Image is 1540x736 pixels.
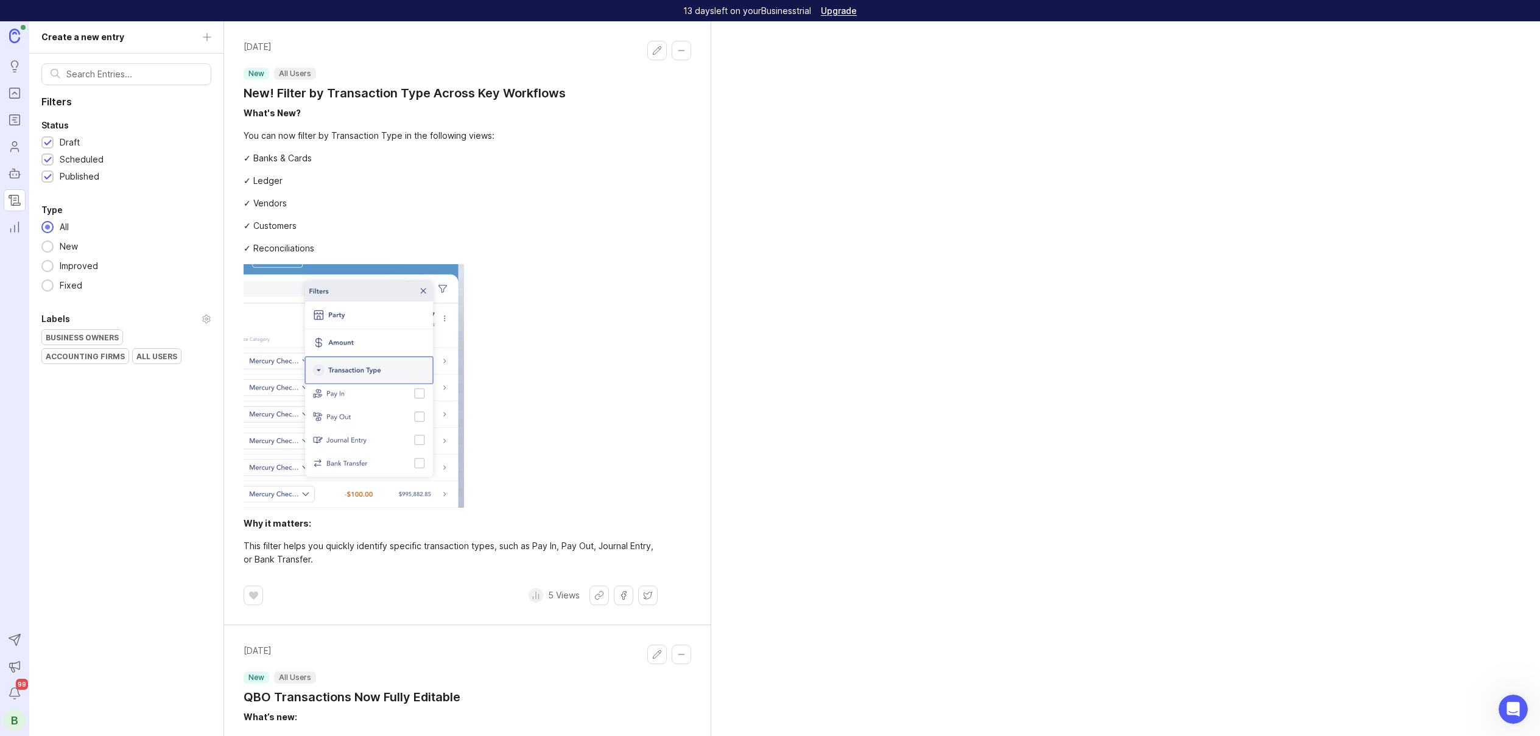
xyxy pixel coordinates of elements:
[672,645,691,664] button: Collapse changelog entry
[4,656,26,678] button: Announcements
[4,55,26,77] a: Ideas
[244,712,297,722] div: What’s new:
[133,349,181,363] div: All Users
[54,259,104,273] div: Improved
[244,197,658,210] div: ✓ Vendors
[9,29,20,43] img: Canny Home
[244,152,658,165] div: ✓ Banks & Cards
[248,673,264,682] p: new
[60,170,99,183] div: Published
[1499,695,1528,724] iframe: Intercom live chat
[4,136,26,158] a: Users
[647,645,667,664] button: Edit changelog entry
[29,95,223,108] p: Filters
[29,21,223,54] a: Create a new entry
[4,709,26,731] button: B
[4,189,26,211] a: Changelog
[244,689,460,706] a: QBO Transactions Now Fully Editable
[4,629,26,651] button: Send to Autopilot
[244,539,658,566] div: This filter helps you quickly identify specific transaction types, such as Pay In, Pay Out, Journ...
[4,163,26,184] a: Autopilot
[60,136,80,149] div: Draft
[244,108,301,118] div: What's New?
[279,673,311,682] p: All Users
[589,586,609,605] button: Share link
[672,41,691,60] button: Collapse changelog entry
[42,330,122,345] div: Business Owners
[244,41,566,53] time: [DATE]
[54,220,75,234] div: All
[60,153,104,166] div: Scheduled
[54,240,84,253] div: New
[244,85,566,102] a: New! Filter by Transaction Type Across Key Workflows
[41,312,70,326] div: Labels
[16,679,28,690] span: 99
[244,242,658,255] div: ✓ Reconciliations
[244,264,464,508] img: YdcyRb1t43dKBmYwiX7wHaAKMBjR-2QtWg
[279,69,311,79] p: All Users
[683,5,811,17] p: 13 days left on your Business trial
[41,203,63,217] div: Type
[248,69,264,79] p: new
[647,41,667,60] button: Edit changelog entry
[4,82,26,104] a: Portal
[244,174,658,188] div: ✓ Ledger
[638,586,658,605] button: Share on X
[614,586,633,605] button: Share on Facebook
[41,118,69,133] div: Status
[821,7,857,15] a: Upgrade
[54,279,88,292] div: Fixed
[66,68,202,81] input: Search Entries...
[4,216,26,238] a: Reporting
[244,645,460,657] time: [DATE]
[244,219,658,233] div: ✓ Customers
[4,109,26,131] a: Roadmaps
[42,349,128,363] div: Accounting Firms
[548,589,580,601] p: 5 Views
[41,30,124,44] div: Create a new entry
[244,129,658,142] div: You can now filter by Transaction Type in the following views:
[4,682,26,704] button: Notifications
[244,518,311,528] div: Why it matters:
